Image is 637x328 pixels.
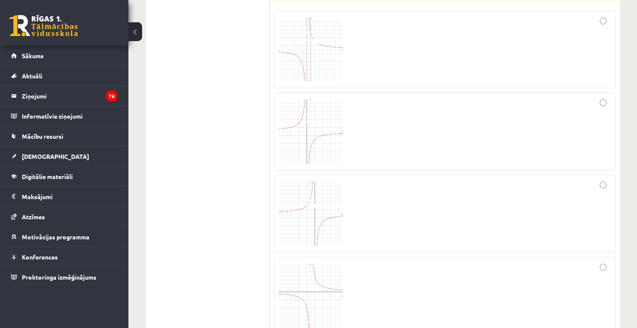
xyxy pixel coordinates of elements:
span: Mācību resursi [22,132,63,140]
a: Mācību resursi [11,126,118,146]
span: Digitālie materiāli [22,173,73,180]
img: 1.png [279,18,343,82]
a: Informatīvie ziņojumi [11,106,118,126]
span: Aktuāli [22,72,42,80]
span: Konferences [22,253,58,261]
a: Atzīmes [11,207,118,227]
a: Ziņojumi76 [11,86,118,106]
span: Sākums [22,52,44,60]
img: 2.png [279,99,343,164]
a: Motivācijas programma [11,227,118,247]
i: 76 [106,90,118,102]
legend: Maksājumi [22,187,118,206]
a: Proktoringa izmēģinājums [11,267,118,287]
a: [DEMOGRAPHIC_DATA] [11,146,118,166]
a: Konferences [11,247,118,267]
a: Sākums [11,46,118,66]
a: Aktuāli [11,66,118,86]
span: [DEMOGRAPHIC_DATA] [22,152,89,160]
a: Digitālie materiāli [11,167,118,186]
legend: Informatīvie ziņojumi [22,106,118,126]
a: Rīgas 1. Tālmācības vidusskola [9,15,78,36]
span: Motivācijas programma [22,233,89,241]
img: 4.png [279,264,343,328]
span: Atzīmes [22,213,45,221]
span: Proktoringa izmēģinājums [22,273,96,281]
img: 3.png [279,182,343,246]
legend: Ziņojumi [22,86,118,106]
a: Maksājumi [11,187,118,206]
